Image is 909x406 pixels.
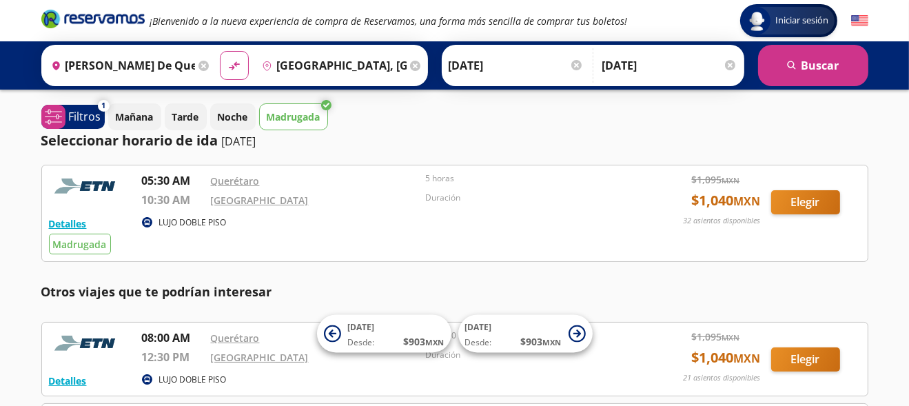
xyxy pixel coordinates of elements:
button: Elegir [771,190,840,214]
p: 10:30 AM [142,192,204,208]
p: Otros viajes que te podrían interesar [41,283,868,301]
p: 5 horas [425,172,633,185]
button: Mañana [108,103,161,130]
input: Buscar Origen [45,48,196,83]
span: [DATE] [348,322,375,334]
button: Buscar [758,45,868,86]
span: 1 [101,100,105,112]
a: Querétaro [211,332,260,345]
span: $ 903 [404,335,445,349]
p: LUJO DOBLE PISO [159,216,227,229]
span: $ 1,095 [692,329,740,344]
button: Detalles [49,216,87,231]
p: Tarde [172,110,199,124]
i: Brand Logo [41,8,145,29]
span: $ 1,095 [692,172,740,187]
span: Iniciar sesión [770,14,835,28]
button: Noche [210,103,256,130]
p: 12:30 PM [142,349,204,365]
p: 21 asientos disponibles [684,372,761,384]
span: Desde: [348,337,375,349]
small: MXN [722,175,740,185]
button: Detalles [49,374,87,388]
span: Desde: [465,337,492,349]
p: Filtros [69,108,101,125]
p: Mañana [116,110,154,124]
button: Tarde [165,103,207,130]
span: $ 1,040 [692,190,761,211]
small: MXN [734,351,761,366]
p: Duración [425,192,633,204]
button: [DATE]Desde:$903MXN [317,315,451,353]
input: Opcional [602,48,737,83]
p: 08:00 AM [142,329,204,346]
p: Duración [425,349,633,361]
small: MXN [543,338,562,348]
span: $ 903 [521,335,562,349]
small: MXN [426,338,445,348]
a: Querétaro [211,174,260,187]
span: $ 1,040 [692,347,761,368]
span: [DATE] [465,322,492,334]
em: ¡Bienvenido a la nueva experiencia de compra de Reservamos, una forma más sencilla de comprar tus... [150,14,628,28]
a: Brand Logo [41,8,145,33]
img: RESERVAMOS [49,172,125,200]
p: 05:30 AM [142,172,204,189]
button: English [851,12,868,30]
p: LUJO DOBLE PISO [159,374,227,386]
span: Madrugada [53,238,107,251]
input: Elegir Fecha [449,48,584,83]
input: Buscar Destino [256,48,407,83]
p: Madrugada [267,110,320,124]
p: Noche [218,110,248,124]
a: [GEOGRAPHIC_DATA] [211,351,309,364]
small: MXN [734,194,761,209]
a: [GEOGRAPHIC_DATA] [211,194,309,207]
p: Seleccionar horario de ida [41,130,218,151]
img: RESERVAMOS [49,329,125,357]
small: MXN [722,332,740,343]
p: 32 asientos disponibles [684,215,761,227]
button: 1Filtros [41,105,105,129]
button: Elegir [771,347,840,372]
button: Madrugada [259,103,328,130]
p: [DATE] [222,133,256,150]
button: [DATE]Desde:$903MXN [458,315,593,353]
